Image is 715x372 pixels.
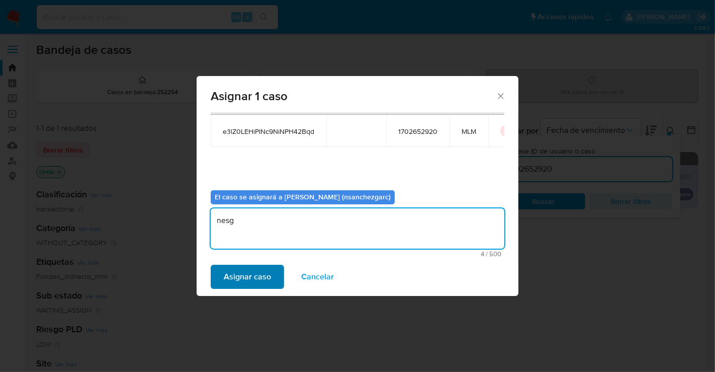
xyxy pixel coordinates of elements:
[223,127,314,136] span: e3lZ0LEHiPlNc9NiNPH42Bqd
[462,127,476,136] span: MLM
[211,90,496,102] span: Asignar 1 caso
[224,266,271,288] span: Asignar caso
[211,208,504,249] textarea: nesg
[398,127,437,136] span: 1702652920
[197,76,518,296] div: assign-modal
[215,192,391,202] b: El caso se asignará a [PERSON_NAME] (nsanchezgarc)
[301,266,334,288] span: Cancelar
[214,251,501,257] span: Máximo 500 caracteres
[211,265,284,289] button: Asignar caso
[500,125,512,137] button: icon-button
[496,91,505,100] button: Cerrar ventana
[288,265,347,289] button: Cancelar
